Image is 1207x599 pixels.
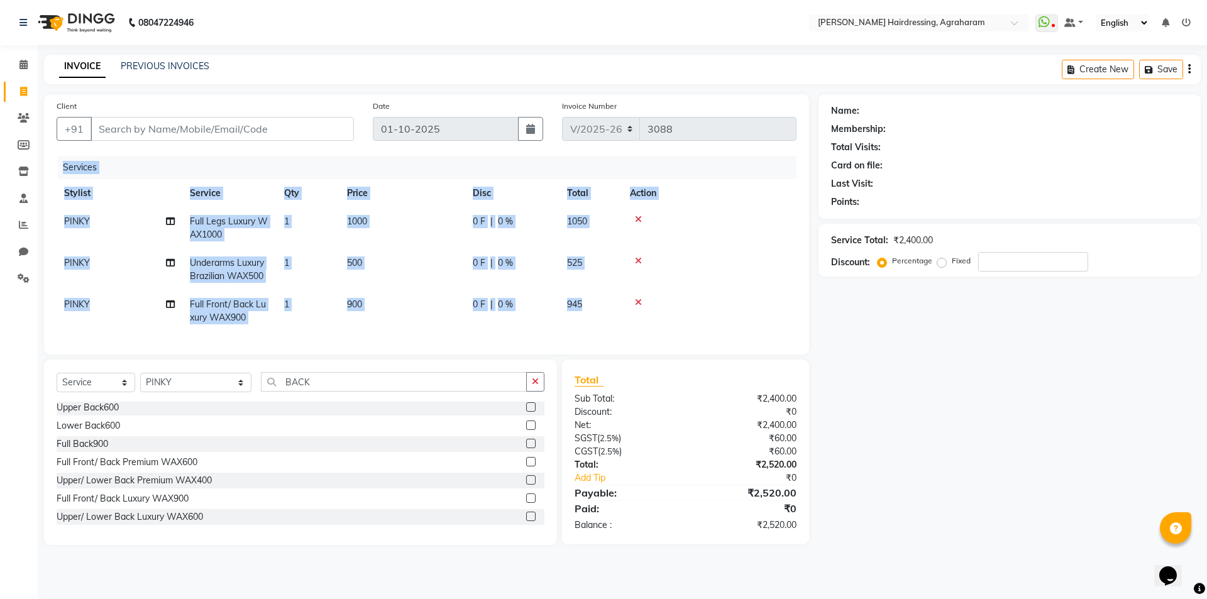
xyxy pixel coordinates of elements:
[831,195,859,209] div: Points:
[91,117,354,141] input: Search by Name/Mobile/Email/Code
[831,234,888,247] div: Service Total:
[685,501,805,516] div: ₹0
[685,432,805,445] div: ₹60.00
[490,215,493,228] span: |
[567,216,587,227] span: 1050
[121,60,209,72] a: PREVIOUS INVOICES
[831,256,870,269] div: Discount:
[138,5,194,40] b: 08047224946
[600,446,619,456] span: 2.5%
[565,519,685,532] div: Balance :
[32,5,118,40] img: logo
[565,419,685,432] div: Net:
[473,256,485,270] span: 0 F
[567,299,582,310] span: 945
[565,392,685,405] div: Sub Total:
[685,405,805,419] div: ₹0
[685,458,805,471] div: ₹2,520.00
[190,299,266,323] span: Full Front/ Back Luxury WAX900
[575,432,597,444] span: SGST
[565,485,685,500] div: Payable:
[277,179,339,207] th: Qty
[952,255,971,267] label: Fixed
[473,215,485,228] span: 0 F
[685,392,805,405] div: ₹2,400.00
[339,179,465,207] th: Price
[565,501,685,516] div: Paid:
[58,156,806,179] div: Services
[565,471,705,485] a: Add Tip
[831,123,886,136] div: Membership:
[565,432,685,445] div: ( )
[57,117,92,141] button: +91
[473,298,485,311] span: 0 F
[57,101,77,112] label: Client
[57,474,212,487] div: Upper/ Lower Back Premium WAX400
[498,256,513,270] span: 0 %
[893,234,933,247] div: ₹2,400.00
[57,179,182,207] th: Stylist
[490,256,493,270] span: |
[57,401,119,414] div: Upper Back600
[190,216,268,240] span: Full Legs Luxury WAX1000
[575,446,598,457] span: CGST
[622,179,796,207] th: Action
[600,433,619,443] span: 2.5%
[261,372,527,392] input: Search or Scan
[831,177,873,190] div: Last Visit:
[59,55,106,78] a: INVOICE
[565,405,685,419] div: Discount:
[831,141,881,154] div: Total Visits:
[284,257,289,268] span: 1
[64,257,90,268] span: PINKY
[498,298,513,311] span: 0 %
[559,179,622,207] th: Total
[57,419,120,432] div: Lower Back600
[685,519,805,532] div: ₹2,520.00
[565,458,685,471] div: Total:
[1062,60,1134,79] button: Create New
[1139,60,1183,79] button: Save
[562,101,617,112] label: Invoice Number
[498,215,513,228] span: 0 %
[57,437,108,451] div: Full Back900
[465,179,559,207] th: Disc
[567,257,582,268] span: 525
[347,257,362,268] span: 500
[182,179,277,207] th: Service
[1154,549,1194,586] iframe: chat widget
[831,159,883,172] div: Card on file:
[685,419,805,432] div: ₹2,400.00
[685,485,805,500] div: ₹2,520.00
[347,299,362,310] span: 900
[705,471,805,485] div: ₹0
[284,299,289,310] span: 1
[831,104,859,118] div: Name:
[575,373,603,387] span: Total
[565,445,685,458] div: ( )
[57,510,203,524] div: Upper/ Lower Back Luxury WAX600
[347,216,367,227] span: 1000
[64,299,90,310] span: PINKY
[64,216,90,227] span: PINKY
[373,101,390,112] label: Date
[490,298,493,311] span: |
[57,492,189,505] div: Full Front/ Back Luxury WAX900
[190,257,264,282] span: Underarms Luxury Brazilian WAX500
[685,445,805,458] div: ₹60.00
[284,216,289,227] span: 1
[57,456,197,469] div: Full Front/ Back Premium WAX600
[892,255,932,267] label: Percentage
